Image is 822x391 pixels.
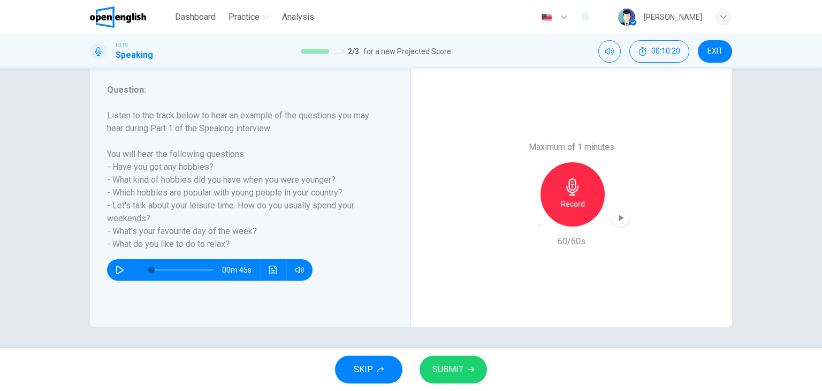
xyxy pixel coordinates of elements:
[529,141,614,154] h6: Maximum of 1 minutes
[222,259,260,281] span: 00m 45s
[116,41,128,49] span: IELTS
[116,49,153,62] h1: Speaking
[171,7,220,27] button: Dashboard
[278,7,318,27] button: Analysis
[644,11,702,24] div: [PERSON_NAME]
[107,109,380,251] h6: Listen to the track below to hear an example of the questions you may hear during Part 1 of the S...
[265,259,282,281] button: Click to see the audio transcription
[618,9,635,26] img: Profile picture
[348,45,359,58] span: 2 / 3
[629,40,689,63] button: 00:10:20
[90,6,171,28] a: OpenEnglish logo
[541,162,605,227] button: Record
[432,362,463,377] span: SUBMIT
[282,11,314,24] span: Analysis
[335,356,402,384] button: SKIP
[651,47,680,56] span: 00:10:20
[224,7,273,27] button: Practice
[698,40,732,63] button: EXIT
[629,40,689,63] div: Hide
[540,13,553,21] img: en
[229,11,260,24] span: Practice
[107,84,380,96] h6: Question :
[175,11,216,24] span: Dashboard
[90,6,146,28] img: OpenEnglish logo
[707,47,723,56] span: EXIT
[363,45,451,58] span: for a new Projected Score
[598,40,621,63] div: Mute
[561,198,585,210] h6: Record
[558,235,585,248] h6: 60/60s
[420,356,487,384] button: SUBMIT
[354,362,373,377] span: SKIP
